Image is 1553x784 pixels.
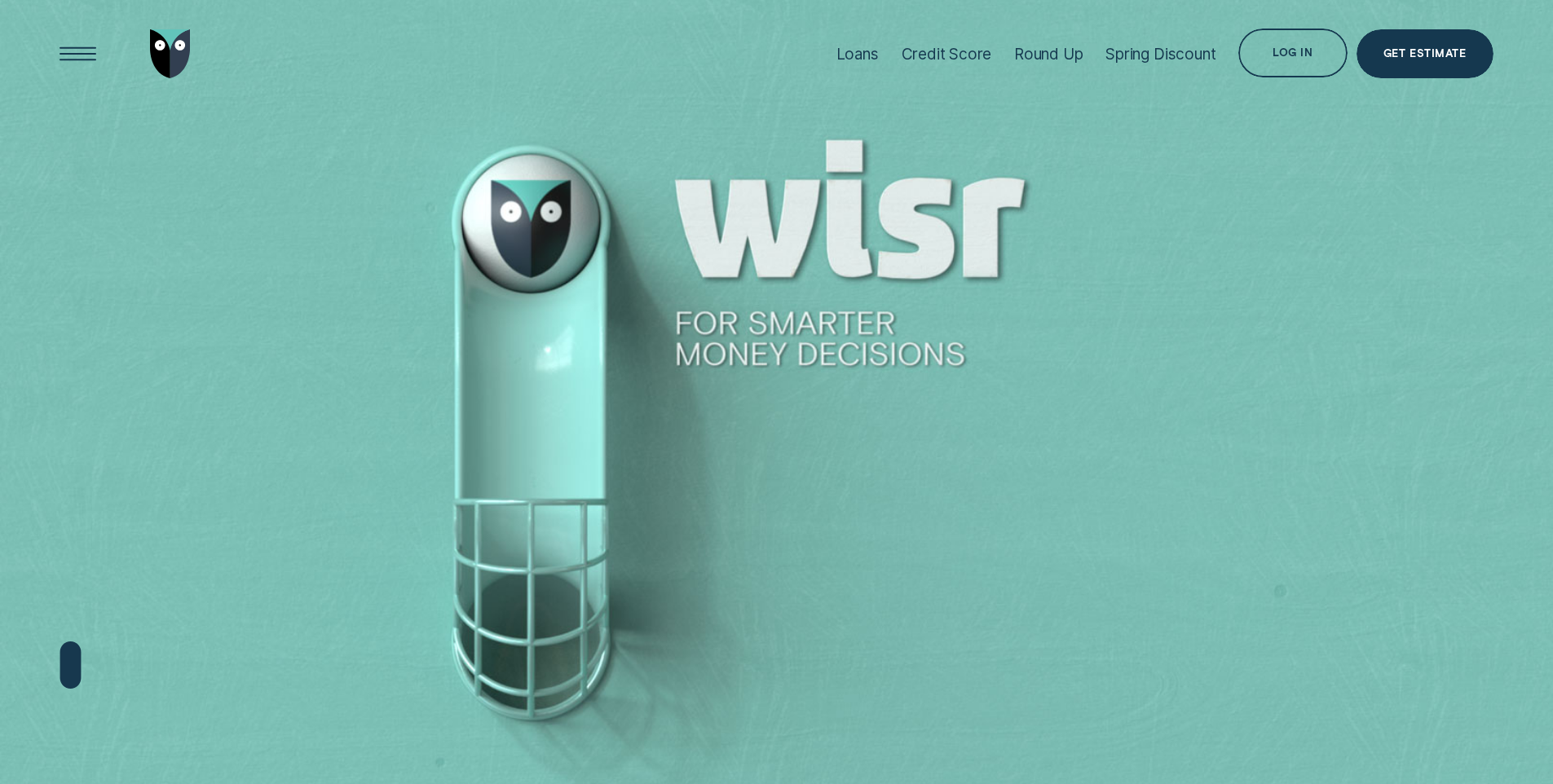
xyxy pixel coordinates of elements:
button: Open Menu [54,29,103,78]
img: Wisr [150,29,191,78]
div: Credit Score [902,45,992,64]
div: Round Up [1014,45,1083,64]
div: Spring Discount [1105,45,1215,64]
a: Get Estimate [1357,29,1493,78]
div: Loans [836,45,879,64]
button: Log in [1238,29,1347,77]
